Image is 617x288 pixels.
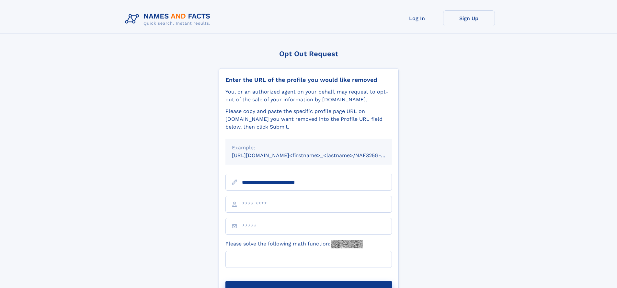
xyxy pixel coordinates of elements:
div: Example: [232,144,385,152]
label: Please solve the following math function: [225,240,363,248]
div: Please copy and paste the specific profile page URL on [DOMAIN_NAME] you want removed into the Pr... [225,107,392,131]
div: You, or an authorized agent on your behalf, may request to opt-out of the sale of your informatio... [225,88,392,104]
div: Opt Out Request [219,50,399,58]
a: Sign Up [443,10,495,26]
div: Enter the URL of the profile you would like removed [225,76,392,83]
small: [URL][DOMAIN_NAME]<firstname>_<lastname>/NAF325G-xxxxxxxx [232,152,404,158]
img: Logo Names and Facts [122,10,216,28]
a: Log In [391,10,443,26]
